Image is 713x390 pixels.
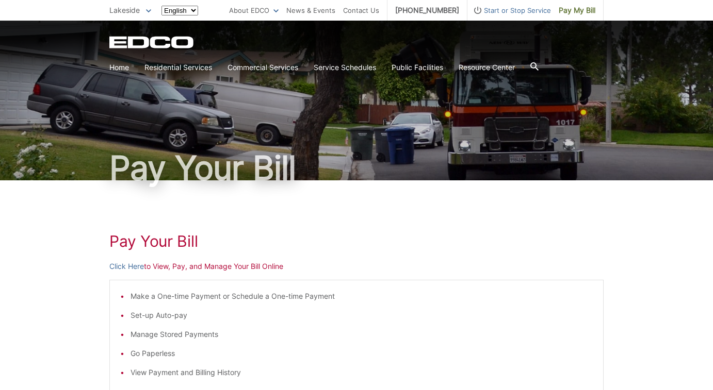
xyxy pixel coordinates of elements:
a: Public Facilities [392,62,443,73]
h1: Pay Your Bill [109,151,604,184]
li: Make a One-time Payment or Schedule a One-time Payment [131,291,593,302]
a: Resource Center [459,62,515,73]
li: View Payment and Billing History [131,367,593,378]
li: Manage Stored Payments [131,329,593,340]
a: Residential Services [144,62,212,73]
select: Select a language [161,6,198,15]
li: Go Paperless [131,348,593,359]
span: Pay My Bill [559,5,595,16]
a: About EDCO [229,5,279,16]
a: Commercial Services [228,62,298,73]
a: Click Here [109,261,144,272]
a: Service Schedules [314,62,376,73]
a: News & Events [286,5,335,16]
span: Lakeside [109,6,140,14]
li: Set-up Auto-pay [131,310,593,321]
a: Contact Us [343,5,379,16]
a: Home [109,62,129,73]
p: to View, Pay, and Manage Your Bill Online [109,261,604,272]
a: EDCD logo. Return to the homepage. [109,36,195,48]
h1: Pay Your Bill [109,232,604,250]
